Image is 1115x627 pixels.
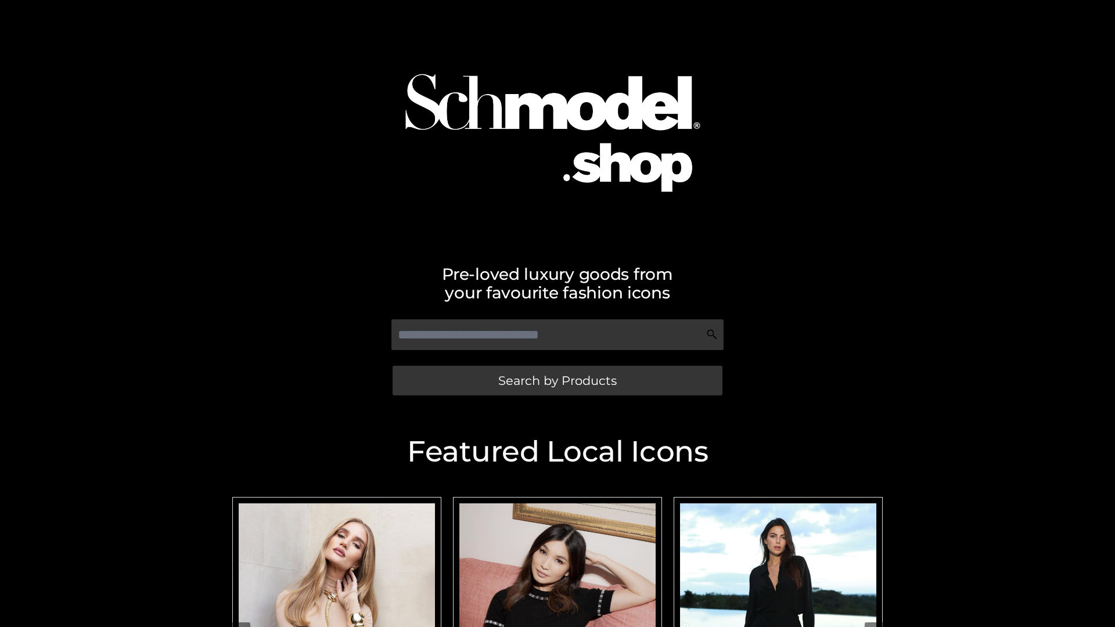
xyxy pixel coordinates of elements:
img: Search Icon [706,329,718,340]
a: Search by Products [393,366,722,395]
h2: Pre-loved luxury goods from your favourite fashion icons [226,265,889,302]
h2: Featured Local Icons​ [226,437,889,466]
span: Search by Products [498,374,617,387]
